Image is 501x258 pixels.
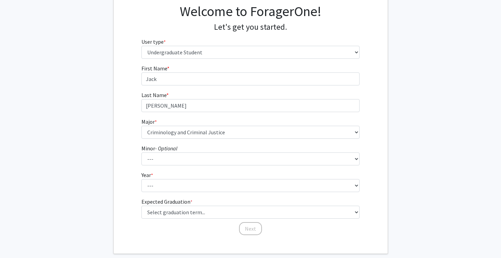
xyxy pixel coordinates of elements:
span: First Name [141,65,167,72]
label: Year [141,171,153,179]
iframe: Chat [5,227,29,253]
label: User type [141,38,166,46]
i: - Optional [155,145,177,152]
label: Expected Graduation [141,198,192,206]
h1: Welcome to ForagerOne! [141,3,360,19]
h4: Let's get you started. [141,22,360,32]
label: Major [141,118,157,126]
span: Last Name [141,92,166,98]
label: Minor [141,144,177,152]
button: Next [239,222,262,235]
